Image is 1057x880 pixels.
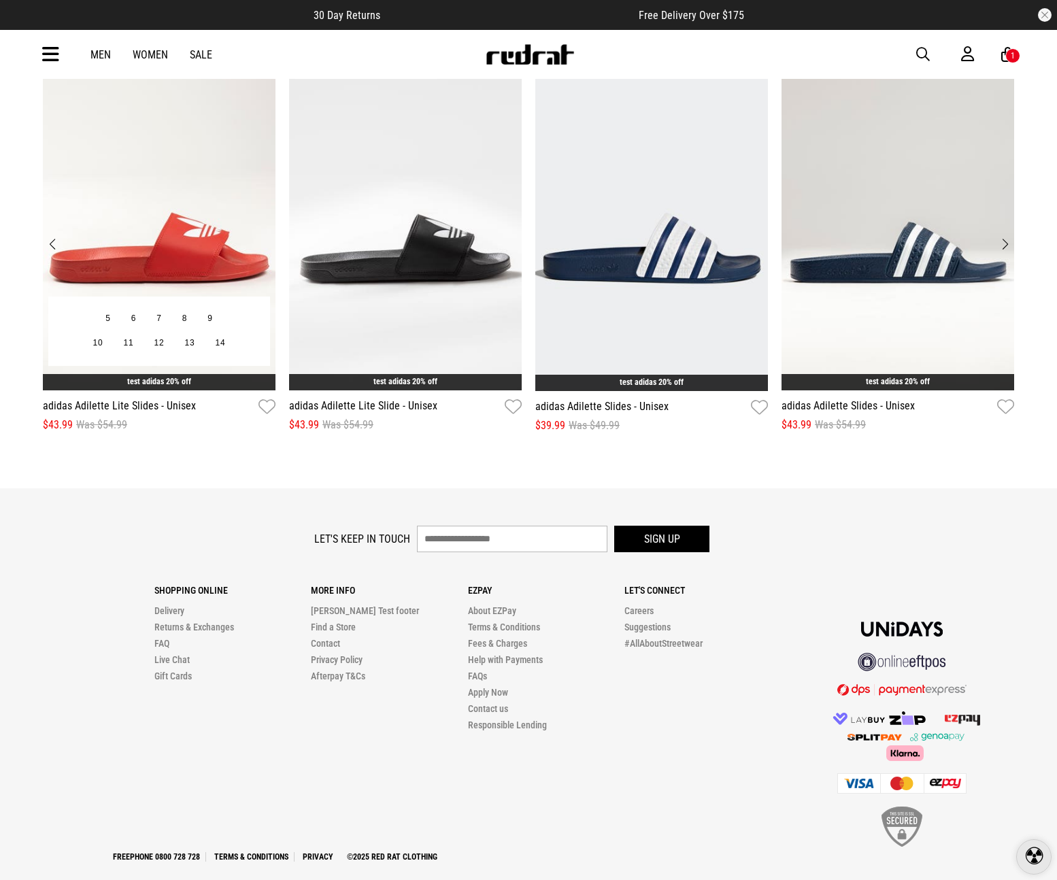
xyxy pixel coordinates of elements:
span: $43.99 [782,417,811,433]
button: 6 [121,307,146,331]
img: Adidas Adilette Lite Slide - Unisex in Unknown [289,70,522,391]
img: Unidays [861,622,943,637]
a: adidas Adilette Slides - Unisex [782,397,915,417]
img: Adidas Adilette Slides - Unisex in Unknown [535,70,768,391]
img: Laybuy [824,711,886,725]
button: 11 [114,331,144,356]
p: Ezpay [468,585,624,596]
a: adidas Adilette Lite Slides - Unisex [43,397,196,417]
span: Was $49.99 [569,418,620,434]
a: ©2025 Red Rat Clothing [341,852,443,862]
span: Was $54.99 [322,417,373,433]
button: 10 [83,331,114,356]
button: Sign up [614,526,709,552]
img: DPS [837,683,967,696]
a: Contact [311,638,340,649]
span: Was $54.99 [76,417,127,433]
a: test adidas 20% off [127,377,191,386]
div: 2 / 12 [282,70,528,434]
a: Find a Store [311,622,356,632]
div: 1 / 12 [36,70,282,434]
button: Next slide [996,229,1014,259]
img: Genoapay [910,733,964,741]
span: Was $54.99 [815,417,866,433]
p: Let's Connect [624,585,781,596]
button: 9 [197,307,222,331]
a: FAQs [468,671,487,681]
a: #AllAboutStreetwear [624,638,703,649]
a: Terms & Conditions [209,852,295,862]
span: 30 Day Returns [314,9,380,22]
button: 12 [144,331,175,356]
a: Live Chat [154,654,190,665]
button: 7 [146,307,171,331]
a: Returns & Exchanges [154,622,234,632]
button: 8 [172,307,197,331]
img: Redrat logo [485,44,575,65]
button: 5 [95,307,120,331]
a: FAQ [154,638,169,649]
img: Splitpay [848,734,902,741]
div: 1 [1011,51,1015,61]
a: Sale [190,48,212,61]
img: Klarna [881,745,924,760]
a: Apply Now [468,687,508,698]
a: Women [133,48,168,61]
a: test adidas 20% off [620,377,684,387]
a: Terms & Conditions [468,622,540,632]
a: Freephone 0800 728 728 [107,852,206,862]
p: More Info [311,585,467,596]
a: Gift Cards [154,671,192,681]
p: Shopping Online [154,585,311,596]
a: Delivery [154,605,184,616]
div: ☢ [1016,839,1052,875]
img: SSL [882,807,922,847]
a: Men [90,48,111,61]
div: 3 / 12 [528,70,775,434]
span: $43.99 [289,417,319,433]
a: test adidas 20% off [866,377,930,386]
span: Free Delivery Over $175 [639,9,744,22]
iframe: Customer reviews powered by Trustpilot [407,8,611,22]
a: Responsible Lending [468,720,547,730]
span: $43.99 [43,417,73,433]
span: $39.99 [535,418,565,434]
button: 14 [205,331,235,356]
a: Suggestions [624,622,671,632]
a: Privacy Policy [311,654,363,665]
a: adidas Adilette Slides - Unisex [535,398,669,418]
a: Privacy [297,852,339,862]
img: online eftpos [858,653,946,671]
a: About EZPay [468,605,516,616]
a: Careers [624,605,654,616]
a: Fees & Charges [468,638,527,649]
img: Zip [888,711,926,725]
a: test adidas 20% off [373,377,437,386]
img: Adidas Adilette Slides - Unisex in Unknown [782,70,1014,391]
img: Cards [837,773,967,794]
button: Previous slide [43,229,61,259]
a: Afterpay T&Cs [311,671,365,681]
button: 13 [174,331,205,356]
label: Let's keep in touch [314,532,410,545]
a: adidas Adilette Lite Slide - Unisex [289,397,437,417]
a: [PERSON_NAME] Test footer [311,605,419,616]
a: Help with Payments [468,654,543,665]
a: Contact us [468,703,508,714]
div: 4 / 12 [775,70,1021,434]
img: Splitpay [945,715,980,726]
a: 1 [1001,48,1014,62]
img: Adidas Adilette Lite Slides - Unisex in Red [43,70,275,391]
